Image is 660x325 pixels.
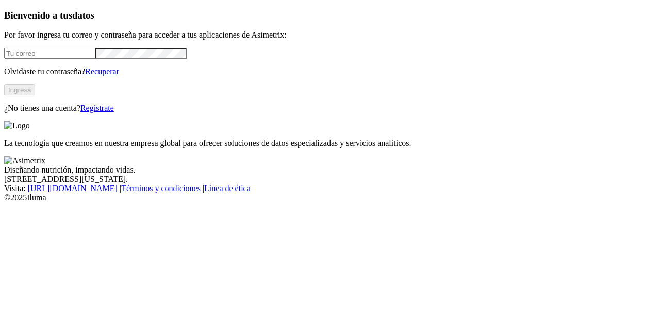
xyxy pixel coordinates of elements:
[4,184,656,193] div: Visita : | |
[204,184,251,193] a: Línea de ética
[80,104,114,112] a: Regístrate
[4,156,45,165] img: Asimetrix
[4,175,656,184] div: [STREET_ADDRESS][US_STATE].
[4,30,656,40] p: Por favor ingresa tu correo y contraseña para acceder a tus aplicaciones de Asimetrix:
[4,10,656,21] h3: Bienvenido a tus
[4,193,656,202] div: © 2025 Iluma
[4,165,656,175] div: Diseñando nutrición, impactando vidas.
[4,104,656,113] p: ¿No tienes una cuenta?
[4,67,656,76] p: Olvidaste tu contraseña?
[121,184,201,193] a: Términos y condiciones
[4,139,656,148] p: La tecnología que creamos en nuestra empresa global para ofrecer soluciones de datos especializad...
[85,67,119,76] a: Recuperar
[4,121,30,130] img: Logo
[4,84,35,95] button: Ingresa
[28,184,118,193] a: [URL][DOMAIN_NAME]
[4,48,95,59] input: Tu correo
[72,10,94,21] span: datos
